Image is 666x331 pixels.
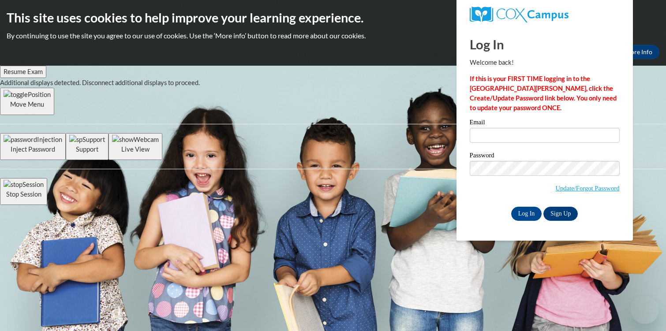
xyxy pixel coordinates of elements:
a: Update/Forgot Password [555,185,619,192]
p: Welcome back! [470,58,620,67]
h2: This site uses cookies to help improve your learning experience. [7,9,659,26]
img: spSupport [69,135,105,145]
img: COX Campus [470,7,569,22]
label: Email [470,119,620,128]
p: Support [69,145,105,154]
p: Inject Password [4,145,62,154]
p: Move Menu [4,100,51,109]
strong: If this is your FIRST TIME logging in to the [GEOGRAPHIC_DATA][PERSON_NAME], click the Create/Upd... [470,75,617,112]
p: Stop Session [4,190,44,199]
button: Live View [109,133,162,160]
img: stopSession [4,180,44,190]
a: Sign Up [543,207,578,221]
input: Log In [511,207,542,221]
img: showWebcam [112,135,159,145]
label: Password [470,152,620,161]
a: More Info [618,45,659,59]
a: COX Campus [470,7,620,22]
button: Support [66,133,109,160]
img: passwordInjection [4,135,62,145]
p: By continuing to use the site you agree to our use of cookies. Use the ‘More info’ button to read... [7,31,659,41]
img: togglePosition [4,90,51,100]
iframe: Button to launch messaging window [631,296,659,324]
p: Live View [112,145,159,154]
h1: Log In [470,35,620,53]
